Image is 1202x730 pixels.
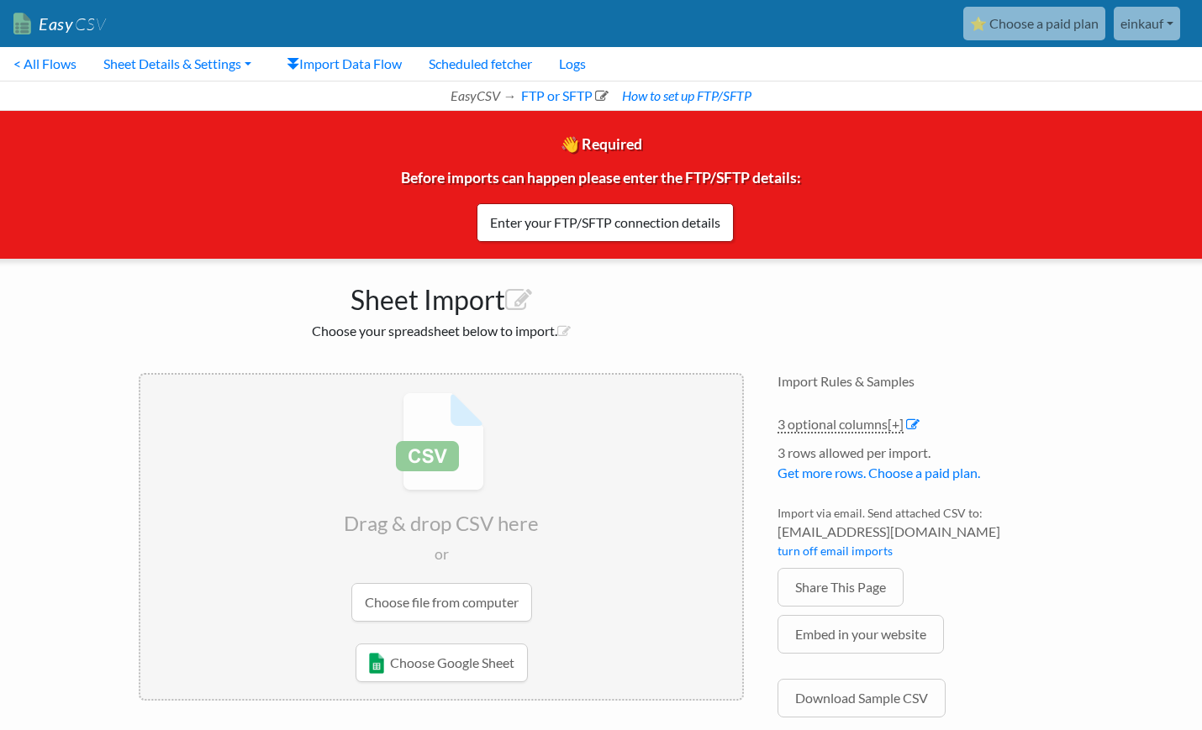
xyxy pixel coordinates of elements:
[778,504,1063,568] li: Import via email. Send attached CSV to:
[778,373,1063,389] h4: Import Rules & Samples
[546,47,599,81] a: Logs
[90,47,265,81] a: Sheet Details & Settings
[778,615,944,654] a: Embed in your website
[888,416,904,432] span: [+]
[778,443,1063,491] li: 3 rows allowed per import.
[139,276,744,316] h1: Sheet Import
[451,87,516,103] i: EasyCSV →
[778,416,904,433] a: 3 optional columns[+]
[778,522,1063,542] span: [EMAIL_ADDRESS][DOMAIN_NAME]
[778,568,904,607] a: Share This Page
[963,7,1105,40] a: ⭐ Choose a paid plan
[778,544,893,558] a: turn off email imports
[778,679,946,717] a: Download Sample CSV
[415,47,546,81] a: Scheduled fetcher
[477,203,734,242] a: Enter your FTP/SFTP connection details
[519,87,609,103] a: FTP or SFTP
[139,323,744,339] h2: Choose your spreadsheet below to import.
[356,643,528,682] a: Choose Google Sheet
[13,7,106,41] a: EasyCSV
[1114,7,1180,40] a: einkauf
[778,465,980,481] a: Get more rows. Choose a paid plan.
[1131,663,1185,713] iframe: chat widget
[401,135,801,226] span: 👋 Required Before imports can happen please enter the FTP/SFTP details:
[73,13,106,34] span: CSV
[619,87,751,103] a: How to set up FTP/SFTP
[273,47,415,81] a: Import Data Flow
